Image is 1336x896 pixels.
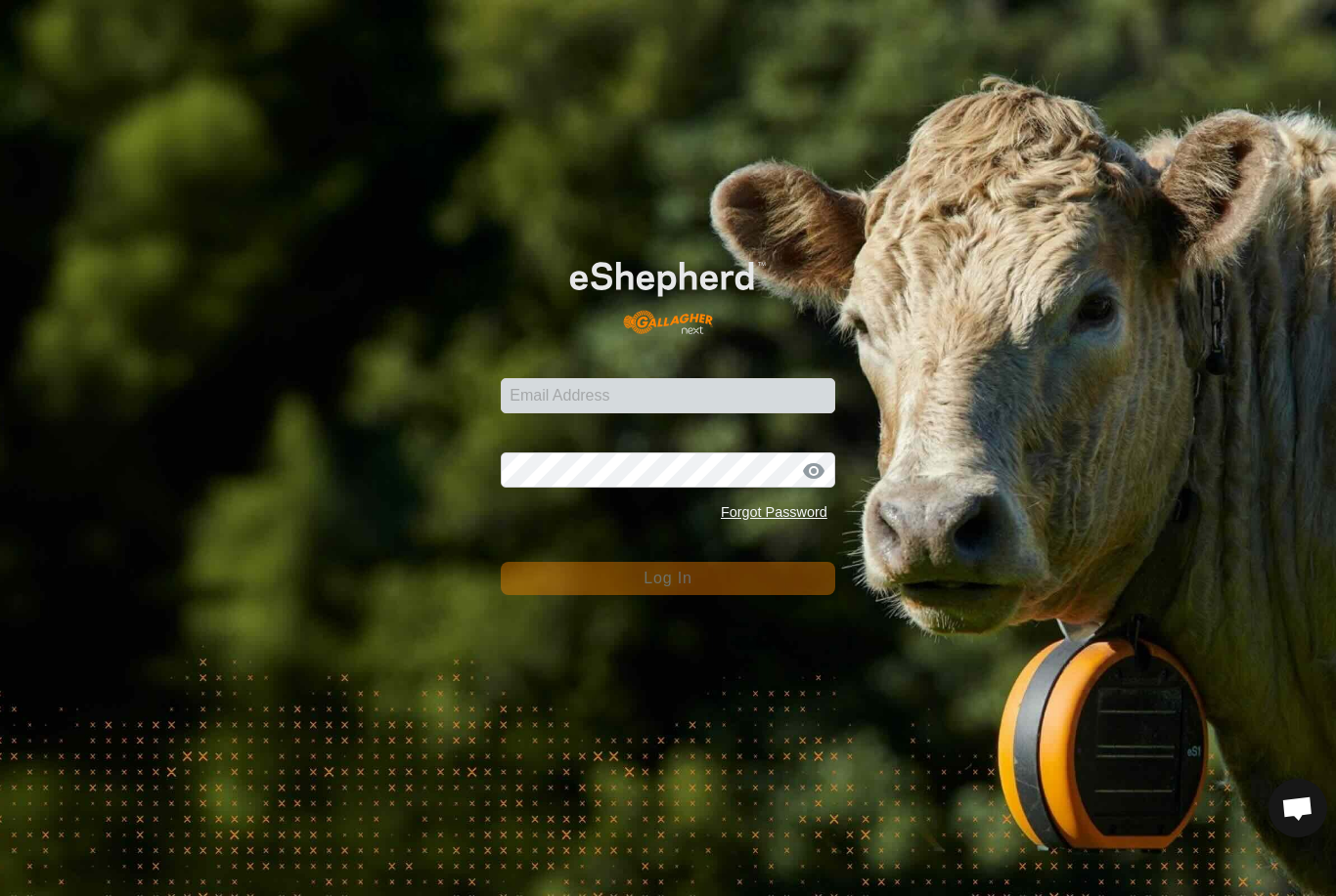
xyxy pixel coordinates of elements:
button: Log In [501,562,835,595]
div: Open chat [1269,779,1327,837]
a: Forgot Password [721,504,827,520]
input: Email Address [501,378,835,413]
img: E-shepherd Logo [534,234,801,347]
span: Log In [644,570,691,586]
